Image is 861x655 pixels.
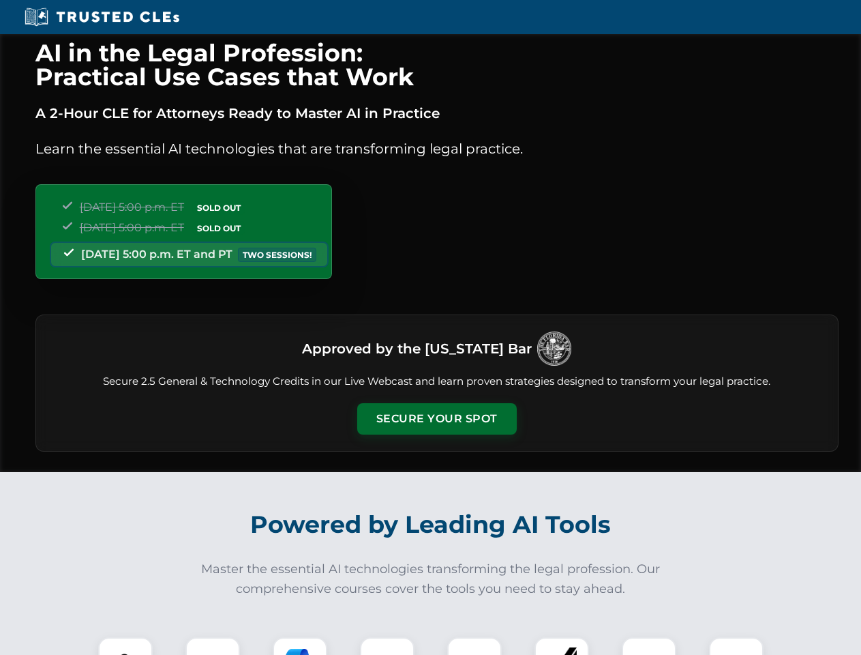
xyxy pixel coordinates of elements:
h2: Powered by Leading AI Tools [53,501,809,549]
span: [DATE] 5:00 p.m. ET [80,221,184,234]
h3: Approved by the [US_STATE] Bar [302,336,532,361]
p: Master the essential AI technologies transforming the legal profession. Our comprehensive courses... [192,559,669,599]
p: Secure 2.5 General & Technology Credits in our Live Webcast and learn proven strategies designed ... [52,374,821,390]
button: Secure Your Spot [357,403,517,435]
img: Trusted CLEs [20,7,183,27]
p: A 2-Hour CLE for Attorneys Ready to Master AI in Practice [35,102,839,124]
h1: AI in the Legal Profession: Practical Use Cases that Work [35,41,839,89]
span: SOLD OUT [192,221,245,235]
img: Logo [537,332,571,366]
span: [DATE] 5:00 p.m. ET [80,201,184,214]
p: Learn the essential AI technologies that are transforming legal practice. [35,138,839,160]
span: SOLD OUT [192,201,245,215]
